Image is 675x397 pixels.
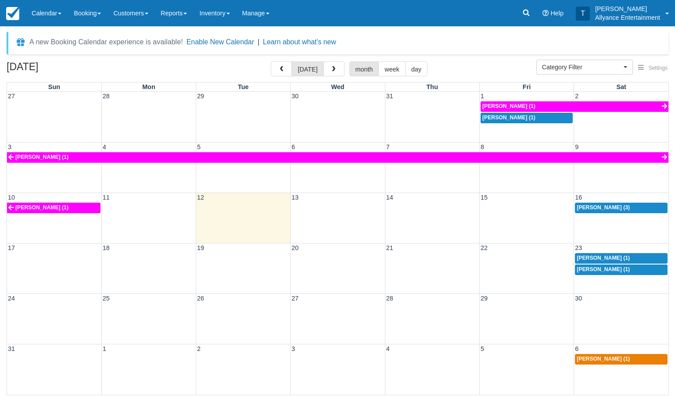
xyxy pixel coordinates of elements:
[102,345,107,352] span: 1
[427,83,438,90] span: Thu
[574,194,583,201] span: 16
[291,244,299,251] span: 20
[102,295,111,302] span: 25
[15,154,68,160] span: [PERSON_NAME] (1)
[187,38,254,46] button: Enable New Calendar
[480,93,485,100] span: 1
[574,93,579,100] span: 2
[385,143,391,150] span: 7
[575,265,668,275] a: [PERSON_NAME] (1)
[331,83,344,90] span: Wed
[196,93,205,100] span: 29
[574,143,579,150] span: 9
[550,10,564,17] span: Help
[482,103,535,109] span: [PERSON_NAME] (1)
[385,194,394,201] span: 14
[7,93,16,100] span: 27
[7,295,16,302] span: 24
[15,204,68,211] span: [PERSON_NAME] (1)
[102,143,107,150] span: 4
[7,61,118,78] h2: [DATE]
[196,143,201,150] span: 5
[291,143,296,150] span: 6
[7,345,16,352] span: 31
[523,83,531,90] span: Fri
[536,60,633,75] button: Category Filter
[385,345,391,352] span: 4
[575,354,668,365] a: [PERSON_NAME] (1)
[481,113,573,123] a: [PERSON_NAME] (1)
[480,345,485,352] span: 5
[482,114,535,121] span: [PERSON_NAME] (1)
[616,83,626,90] span: Sat
[405,61,427,76] button: day
[480,244,488,251] span: 22
[481,101,668,112] a: [PERSON_NAME] (1)
[574,345,579,352] span: 6
[7,152,668,163] a: [PERSON_NAME] (1)
[542,63,621,72] span: Category Filter
[385,93,394,100] span: 31
[349,61,379,76] button: month
[385,244,394,251] span: 21
[102,244,111,251] span: 18
[595,13,660,22] p: Allyance Entertainment
[6,7,19,20] img: checkfront-main-nav-mini-logo.png
[633,62,673,75] button: Settings
[196,295,205,302] span: 26
[196,244,205,251] span: 19
[385,295,394,302] span: 28
[480,295,488,302] span: 29
[577,204,630,211] span: [PERSON_NAME] (3)
[238,83,249,90] span: Tue
[576,7,590,21] div: T
[291,295,299,302] span: 27
[649,65,668,71] span: Settings
[7,194,16,201] span: 10
[102,194,111,201] span: 11
[574,295,583,302] span: 30
[577,255,630,261] span: [PERSON_NAME] (1)
[577,266,630,272] span: [PERSON_NAME] (1)
[542,10,549,16] i: Help
[575,253,668,264] a: [PERSON_NAME] (1)
[574,244,583,251] span: 23
[378,61,406,76] button: week
[480,143,485,150] span: 8
[291,93,299,100] span: 30
[577,356,630,362] span: [PERSON_NAME] (1)
[575,203,668,213] a: [PERSON_NAME] (3)
[7,143,12,150] span: 3
[480,194,488,201] span: 15
[258,38,259,46] span: |
[263,38,336,46] a: Learn about what's new
[196,345,201,352] span: 2
[291,61,323,76] button: [DATE]
[7,203,101,213] a: [PERSON_NAME] (1)
[142,83,155,90] span: Mon
[48,83,60,90] span: Sun
[29,37,183,47] div: A new Booking Calendar experience is available!
[595,4,660,13] p: [PERSON_NAME]
[7,244,16,251] span: 17
[291,194,299,201] span: 13
[291,345,296,352] span: 3
[196,194,205,201] span: 12
[102,93,111,100] span: 28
